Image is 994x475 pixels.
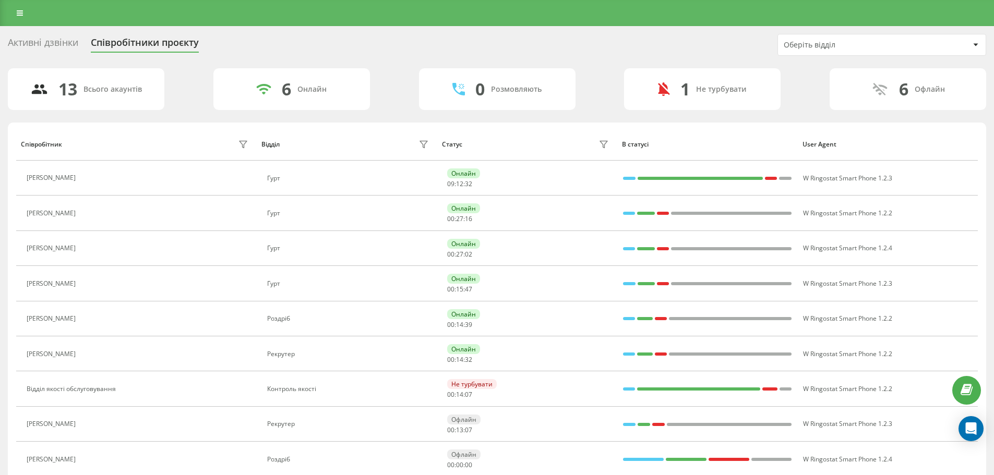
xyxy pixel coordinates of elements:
[475,79,485,99] div: 0
[680,79,690,99] div: 1
[21,141,62,148] div: Співробітник
[465,285,472,294] span: 47
[27,174,78,181] div: [PERSON_NAME]
[447,239,480,249] div: Онлайн
[58,79,77,99] div: 13
[803,174,892,182] span: W Ringostat Smart Phone 1.2.3
[447,425,454,434] span: 00
[447,321,472,328] div: : :
[803,243,892,252] span: W Ringostat Smart Phone 1.2.4
[447,214,454,223] span: 00
[447,203,480,213] div: Онлайн
[465,460,472,469] span: 00
[447,250,454,259] span: 00
[447,427,472,434] div: : :
[915,85,945,94] div: Офлайн
[803,455,892,464] span: W Ringostat Smart Phone 1.2.4
[803,314,892,323] span: W Ringostat Smart Phone 1.2.2
[447,344,480,354] div: Онлайн
[91,37,199,53] div: Співробітники проєкту
[456,460,463,469] span: 00
[447,379,497,389] div: Не турбувати
[465,390,472,399] span: 07
[27,385,118,393] div: Відділ якості обслуговування
[465,250,472,259] span: 02
[465,425,472,434] span: 07
[491,85,542,94] div: Розмовляють
[803,419,892,428] span: W Ringostat Smart Phone 1.2.3
[803,384,892,393] span: W Ringostat Smart Phone 1.2.2
[784,41,908,50] div: Оберіть відділ
[447,274,480,284] div: Онлайн
[456,179,463,188] span: 12
[8,37,78,53] div: Активні дзвінки
[456,285,463,294] span: 15
[803,349,892,358] span: W Ringostat Smart Phone 1.2.2
[447,355,454,364] span: 00
[447,461,472,469] div: : :
[447,215,472,223] div: : :
[447,285,454,294] span: 00
[465,214,472,223] span: 16
[447,320,454,329] span: 00
[267,280,432,287] div: Гурт
[447,356,472,363] div: : :
[267,315,432,322] div: Роздріб
[267,350,432,358] div: Рекрутер
[447,449,481,459] div: Офлайн
[447,180,472,188] div: : :
[447,391,472,398] div: : :
[803,279,892,288] span: W Ringostat Smart Phone 1.2.3
[447,179,454,188] span: 09
[267,210,432,217] div: Гурт
[27,350,78,358] div: [PERSON_NAME]
[456,214,463,223] span: 27
[456,355,463,364] span: 14
[447,460,454,469] span: 00
[267,385,432,393] div: Контроль якості
[267,456,432,463] div: Роздріб
[803,209,892,217] span: W Ringostat Smart Phone 1.2.2
[456,320,463,329] span: 14
[27,280,78,287] div: [PERSON_NAME]
[899,79,908,99] div: 6
[267,420,432,428] div: Рекрутер
[27,420,78,428] div: [PERSON_NAME]
[465,355,472,364] span: 32
[456,425,463,434] span: 13
[456,390,463,399] span: 14
[27,210,78,217] div: [PERSON_NAME]
[622,141,793,148] div: В статусі
[465,320,472,329] span: 39
[83,85,142,94] div: Всього акаунтів
[447,309,480,319] div: Онлайн
[267,245,432,252] div: Гурт
[27,315,78,322] div: [PERSON_NAME]
[442,141,462,148] div: Статус
[465,179,472,188] span: 32
[447,390,454,399] span: 00
[696,85,747,94] div: Не турбувати
[447,168,480,178] div: Онлайн
[27,245,78,252] div: [PERSON_NAME]
[27,456,78,463] div: [PERSON_NAME]
[959,416,984,441] div: Open Intercom Messenger
[803,141,973,148] div: User Agent
[447,286,472,293] div: : :
[456,250,463,259] span: 27
[261,141,280,148] div: Відділ
[447,415,481,424] div: Офлайн
[447,251,472,258] div: : :
[297,85,327,94] div: Онлайн
[267,175,432,182] div: Гурт
[282,79,291,99] div: 6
